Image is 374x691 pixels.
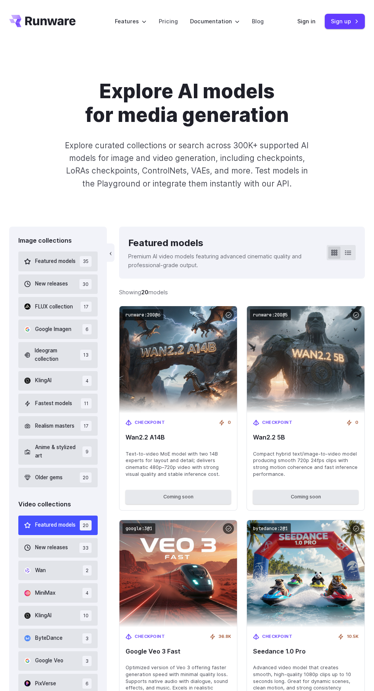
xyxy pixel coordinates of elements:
img: Google Veo 3 Fast [119,520,237,627]
span: Compact hybrid text/image-to-video model producing smooth 720p 24fps clips with strong motion coh... [253,451,358,478]
button: KlingAI 4 [18,371,98,391]
div: Video collections [18,500,98,509]
a: Go to / [9,15,76,27]
span: Older gems [35,474,63,482]
img: Wan2.2 5B [247,306,364,413]
span: Checkpoint [135,419,165,426]
span: Featured models [35,521,76,529]
a: Sign up [325,14,365,29]
code: bytedance:2@1 [250,523,291,534]
div: Image collections [18,236,98,246]
code: google:3@1 [123,523,155,534]
button: Fastest models 11 [18,394,98,413]
span: Seedance 1.0 Pro [253,648,358,655]
span: Wan2.2 5B [253,434,358,441]
span: PixVerse [35,680,56,688]
span: 20 [80,520,92,530]
a: Pricing [159,17,178,26]
button: FLUX collection 17 [18,297,98,316]
span: Google Veo 3 Fast [126,648,231,655]
button: Google Imagen 6 [18,320,98,339]
button: New releases 30 [18,274,98,294]
span: Text-to-video MoE model with two 14B experts for layout and detail; delivers cinematic 480p–720p ... [126,451,231,478]
span: 3 [82,656,92,666]
span: 11 [81,398,92,409]
span: 17 [81,421,92,431]
span: 4 [82,376,92,386]
button: Realism masters 17 [18,416,98,436]
button: Anime & stylized art 9 [18,439,98,465]
img: Seedance 1.0 Pro [247,520,364,627]
div: Featured models [128,236,314,250]
span: 0 [228,419,231,426]
button: Ideogram collection 13 [18,342,98,368]
span: Featured models [35,257,76,266]
span: KlingAI [35,612,52,620]
span: KlingAI [35,376,52,385]
a: Sign in [297,17,316,26]
button: Older gems 20 [18,468,98,487]
span: 35 [80,256,92,266]
div: Showing models [119,288,168,297]
span: Wan [35,566,46,575]
button: Wan 2 [18,561,98,580]
span: Google Imagen [35,325,71,334]
span: 0 [355,419,358,426]
button: Coming soon [126,490,231,504]
button: KlingAI 10 [18,606,98,625]
span: 6 [82,324,92,334]
span: 36.8K [219,633,231,640]
span: 3 [82,633,92,644]
span: FLUX collection [35,303,73,311]
button: New releases 33 [18,538,98,558]
span: 2 [83,565,92,576]
span: 9 [82,446,92,457]
span: Fastest models [35,399,72,408]
span: Anime & stylized art [35,443,82,460]
span: 10.5K [347,633,358,640]
span: ByteDance [35,634,63,642]
code: runware:200@6 [123,309,163,320]
span: 20 [80,472,92,483]
p: Explore curated collections or search across 300K+ supported AI models for image and video genera... [63,139,311,190]
span: Checkpoint [135,633,165,640]
span: Checkpoint [262,419,293,426]
label: Documentation [190,17,240,26]
span: 33 [79,543,92,553]
h1: Explore AI models for media generation [45,79,329,127]
span: New releases [35,543,68,552]
a: Blog [252,17,264,26]
span: Ideogram collection [35,347,80,363]
label: Features [115,17,147,26]
img: Wan2.2 A14B [119,306,237,413]
strong: 20 [141,289,148,295]
span: Checkpoint [262,633,293,640]
span: 17 [81,302,92,312]
span: 6 [82,678,92,689]
button: Google Veo 3 [18,651,98,671]
code: runware:200@5 [250,309,291,320]
span: 13 [80,350,92,360]
span: Realism masters [35,422,74,430]
span: 30 [79,279,92,289]
span: MiniMax [35,589,55,597]
span: Google Veo [35,657,63,665]
button: ‹ [107,243,114,262]
p: Premium AI video models featuring advanced cinematic quality and professional-grade output. [128,252,314,269]
span: Wan2.2 A14B [126,434,231,441]
button: ByteDance 3 [18,629,98,648]
span: New releases [35,280,68,288]
button: Featured models 35 [18,251,98,271]
button: MiniMax 4 [18,583,98,603]
button: Coming soon [253,490,358,504]
span: 4 [82,588,92,598]
span: 10 [80,610,92,621]
button: Featured models 20 [18,516,98,535]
